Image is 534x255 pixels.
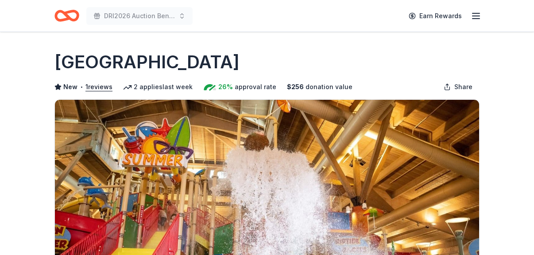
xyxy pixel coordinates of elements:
[86,7,193,25] button: DRI2026 Auction Benefit Cocktail Reception
[80,83,83,90] span: •
[54,5,79,26] a: Home
[85,82,112,92] button: 1reviews
[54,50,240,75] h1: [GEOGRAPHIC_DATA]
[235,82,276,92] span: approval rate
[437,78,480,96] button: Share
[123,82,193,92] div: 2 applies last week
[306,82,352,92] span: donation value
[287,82,304,92] span: $ 256
[63,82,77,92] span: New
[454,82,472,92] span: Share
[218,82,233,92] span: 26%
[104,11,175,21] span: DRI2026 Auction Benefit Cocktail Reception
[403,8,467,24] a: Earn Rewards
